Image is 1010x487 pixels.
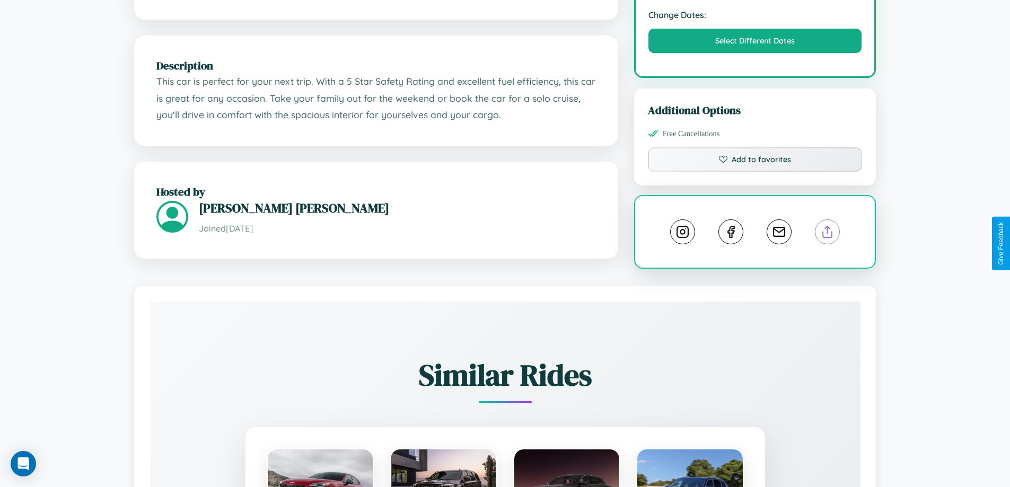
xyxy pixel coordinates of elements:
p: This car is perfect for your next trip. With a 5 Star Safety Rating and excellent fuel efficiency... [156,73,596,123]
button: Add to favorites [648,147,863,172]
h3: [PERSON_NAME] [PERSON_NAME] [199,199,596,217]
div: Give Feedback [997,222,1005,265]
div: Open Intercom Messenger [11,451,36,476]
span: Free Cancellations [663,129,720,138]
h2: Hosted by [156,184,596,199]
h3: Additional Options [648,102,863,118]
p: Joined [DATE] [199,221,596,236]
button: Select Different Dates [648,29,862,53]
strong: Change Dates: [648,10,862,20]
h2: Description [156,58,596,73]
h2: Similar Rides [187,355,823,395]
